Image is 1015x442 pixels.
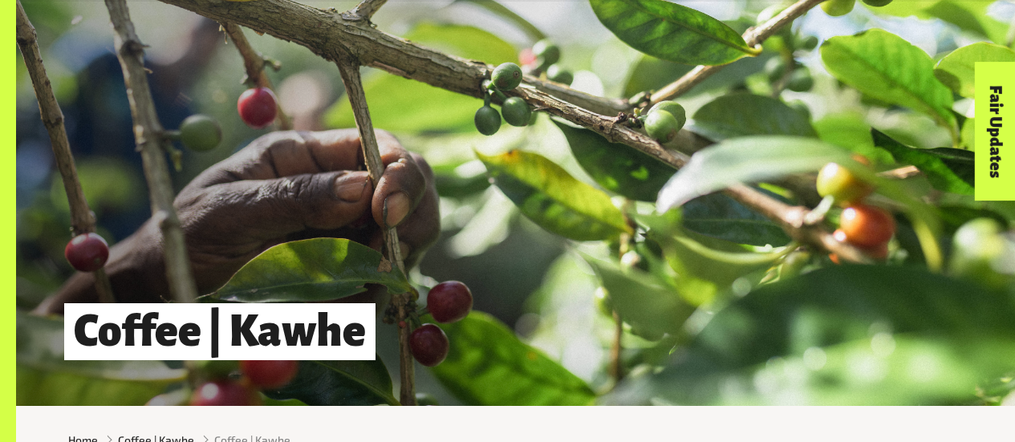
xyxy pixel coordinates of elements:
[64,303,376,360] h1: Coffee | Kawhe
